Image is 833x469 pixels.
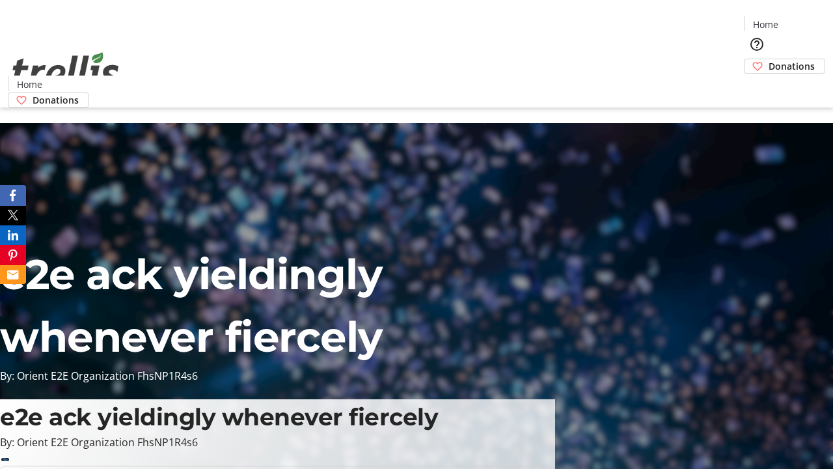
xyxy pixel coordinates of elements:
span: Home [753,18,778,31]
span: Donations [33,93,79,107]
span: Donations [769,59,815,73]
a: Donations [8,92,89,107]
a: Home [744,18,786,31]
button: Cart [744,74,770,100]
a: Home [8,78,50,91]
a: Donations [744,59,825,74]
span: Home [17,78,42,91]
button: Help [744,31,770,57]
img: Orient E2E Organization FhsNP1R4s6's Logo [8,38,124,103]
